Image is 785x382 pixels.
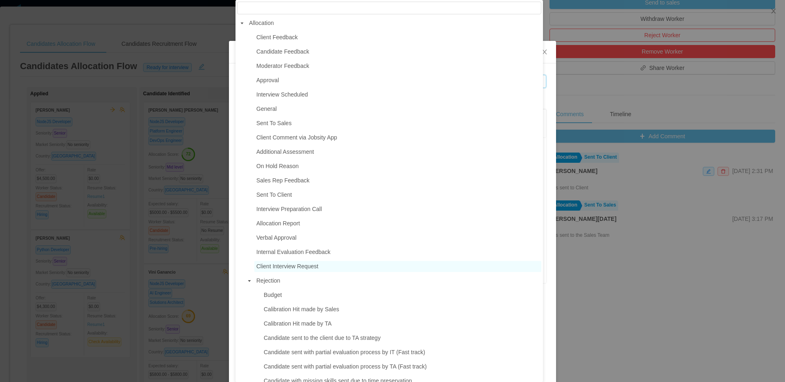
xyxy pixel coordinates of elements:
[262,333,541,344] span: Candidate sent to the client due to TA strategy
[256,191,292,198] span: Sent To Client
[541,49,548,55] i: icon: close
[256,220,300,227] span: Allocation Report
[254,247,541,258] span: Internal Evaluation Feedback
[262,347,541,358] span: Candidate sent with partial evaluation process by IT (Fast track)
[264,320,332,327] span: Calibration Hit made by TA
[254,175,541,186] span: Sales Rep Feedback
[249,20,274,26] span: Allocation
[254,261,541,272] span: Client Interview Request
[262,318,541,329] span: Calibration Hit made by TA
[254,161,541,172] span: On Hold Reason
[247,18,541,29] span: Allocation
[264,363,427,370] span: Candidate sent with partial evaluation process by TA (Fast track)
[256,120,292,126] span: Sent To Sales
[254,146,541,157] span: Additional Assessment
[254,218,541,229] span: Allocation Report
[254,132,541,143] span: Client Comment via Jobsity App
[533,41,556,64] button: Close
[264,292,282,298] span: Budget
[256,206,322,212] span: Interview Preparation Call
[256,134,337,141] span: Client Comment via Jobsity App
[254,118,541,129] span: Sent To Sales
[237,2,541,14] input: filter select
[256,63,309,69] span: Moderator Feedback
[256,249,330,255] span: Internal Evaluation Feedback
[256,48,309,55] span: Candidate Feedback
[254,232,541,243] span: Verbal Approval
[264,349,425,355] span: Candidate sent with partial evaluation process by IT (Fast track)
[262,361,541,372] span: Candidate sent with partial evaluation process by TA (Fast track)
[254,275,541,286] span: Rejection
[264,335,381,341] span: Candidate sent to the client due to TA strategy
[262,290,541,301] span: Budget
[256,163,299,169] span: On Hold Reason
[254,189,541,200] span: Sent To Client
[256,263,318,270] span: Client Interview Request
[256,177,310,184] span: Sales Rep Feedback
[262,304,541,315] span: Calibration Hit made by Sales
[254,46,541,57] span: Candidate Feedback
[256,148,314,155] span: Additional Assessment
[256,91,308,98] span: Interview Scheduled
[240,21,244,25] i: icon: caret-down
[254,32,541,43] span: Client Feedback
[254,204,541,215] span: Interview Preparation Call
[256,277,280,284] span: Rejection
[264,306,339,312] span: Calibration Hit made by Sales
[254,103,541,115] span: General
[254,89,541,100] span: Interview Scheduled
[256,106,277,112] span: General
[256,77,279,83] span: Approval
[254,61,541,72] span: Moderator Feedback
[247,279,251,283] i: icon: caret-down
[256,234,296,241] span: Verbal Approval
[254,75,541,86] span: Approval
[256,34,298,40] span: Client Feedback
